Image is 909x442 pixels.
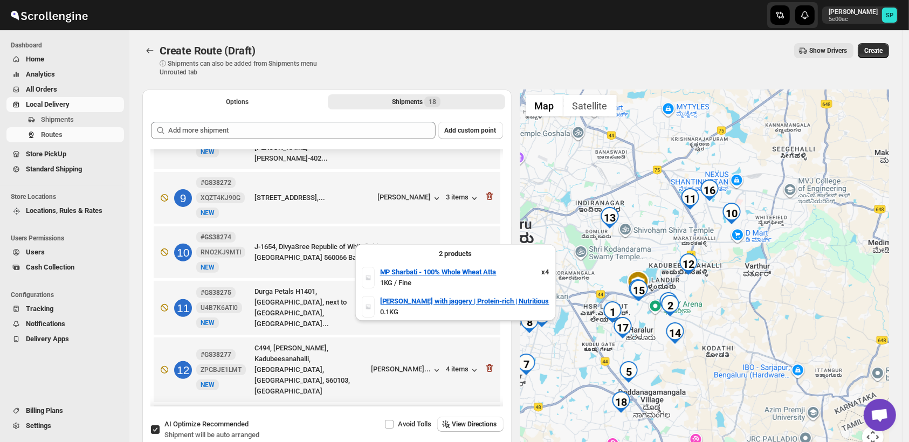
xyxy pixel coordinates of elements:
span: Home [26,55,44,63]
span: Standard Shipping [26,165,82,173]
button: Create [858,43,889,58]
a: MP Sharbati - 100% Whole Wheat Atta [380,267,497,278]
span: Sulakshana Pundle [882,8,897,23]
span: All Orders [26,85,57,93]
span: RNO2KJ9MTI [201,248,241,257]
span: Create [864,46,883,55]
span: Notifications [26,320,65,328]
div: 7 [515,354,537,375]
span: Options [226,98,249,106]
div: 1 [602,301,623,323]
span: Recommended [202,420,249,428]
div: 10 [721,203,742,224]
div: Shipments [392,96,440,107]
span: Locations, Rules & Rates [26,206,102,215]
b: MP Sharbati - 100% Whole Wheat Atta [380,268,497,276]
button: Locations, Rules & Rates [6,203,124,218]
button: Show street map [526,95,563,116]
div: 16 [699,179,720,201]
div: 13 [599,207,621,229]
span: Shipment will be auto arranged [164,431,259,439]
div: 12 [678,253,699,275]
p: 5e00ac [829,16,878,23]
div: Durga Petals H1401, [GEOGRAPHIC_DATA], next to [GEOGRAPHIC_DATA], [GEOGRAPHIC_DATA]... [254,286,374,329]
span: Create Route (Draft) [160,44,256,57]
button: Settings [6,418,124,433]
button: Shipments [6,112,124,127]
div: [STREET_ADDRESS],... [254,192,374,203]
span: Users Permissions [11,234,124,243]
span: Store PickUp [26,150,66,158]
span: Billing Plans [26,406,63,415]
div: 5 [618,361,639,383]
span: Add custom point [445,126,497,135]
span: Cash Collection [26,263,74,271]
div: 10 [174,244,192,261]
text: SP [886,12,893,19]
p: 1KG / Fine [380,278,549,288]
div: C494, [PERSON_NAME], Kadubeesanahalli, [GEOGRAPHIC_DATA], [GEOGRAPHIC_DATA], 560103, [GEOGRAPHIC_... [254,343,367,397]
button: Selected Shipments [328,94,505,109]
div: 9 [174,189,192,207]
p: [PERSON_NAME] [829,8,878,16]
button: User menu [822,6,898,24]
button: [PERSON_NAME] [378,193,442,204]
button: Notifications [6,316,124,331]
button: Cash Collection [6,260,124,275]
span: NEW [201,319,215,327]
button: [PERSON_NAME]... [371,365,442,376]
div: Selected Shipments [142,113,512,411]
button: 3 items [446,193,480,204]
div: 4 [627,279,649,301]
a: [PERSON_NAME] with jaggery | Protein-rich | Nutritious [380,296,549,307]
div: [PERSON_NAME]... [371,365,431,373]
button: View Directions [437,417,504,432]
span: Analytics [26,70,55,78]
span: View Directions [452,420,497,429]
button: Routes [142,43,157,58]
div: 17 [612,317,633,339]
button: Show Drivers [794,43,853,58]
span: Settings [26,422,51,430]
span: Shipments [41,115,74,123]
span: Show Drivers [809,46,847,55]
span: NEW [201,381,215,389]
b: #GS38272 [201,179,231,187]
span: ZPGBJE1LMT [201,365,242,374]
button: All Orders [6,82,124,97]
div: Open chat [864,399,896,431]
b: #GS38275 [201,289,231,296]
div: 18 [610,391,632,413]
div: 15 [628,280,650,301]
button: Add custom point [438,122,503,139]
p: ⓘ Shipments can also be added from Shipments menu Unrouted tab [160,59,329,77]
span: Avoid Tolls [398,420,432,428]
button: Billing Plans [6,403,124,418]
span: NEW [201,148,215,156]
b: #GS38277 [201,351,231,358]
b: [PERSON_NAME] with jaggery | Protein-rich | Nutritious [380,297,549,305]
span: XQZT4KJ90G [201,194,240,202]
span: Store Locations [11,192,124,201]
span: Users [26,248,45,256]
div: J-1654, DivyaSree Republic of Whitefield, [GEOGRAPHIC_DATA] 560066 Ba... [254,241,406,263]
div: 14 [664,322,686,344]
span: AI Optimize [164,420,249,428]
button: 4 items [446,365,480,376]
strong: x 4 [542,268,549,276]
div: 2 [659,295,681,316]
button: All Route Options [149,94,326,109]
div: 12 [174,361,192,379]
span: Routes [41,130,63,139]
span: Delivery Apps [26,335,69,343]
b: #GS38274 [201,233,231,241]
button: Users [6,245,124,260]
span: NEW [201,264,215,271]
span: NEW [201,209,215,217]
span: Configurations [11,291,124,299]
button: Home [6,52,124,67]
div: 11 [679,188,701,210]
button: Routes [6,127,124,142]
